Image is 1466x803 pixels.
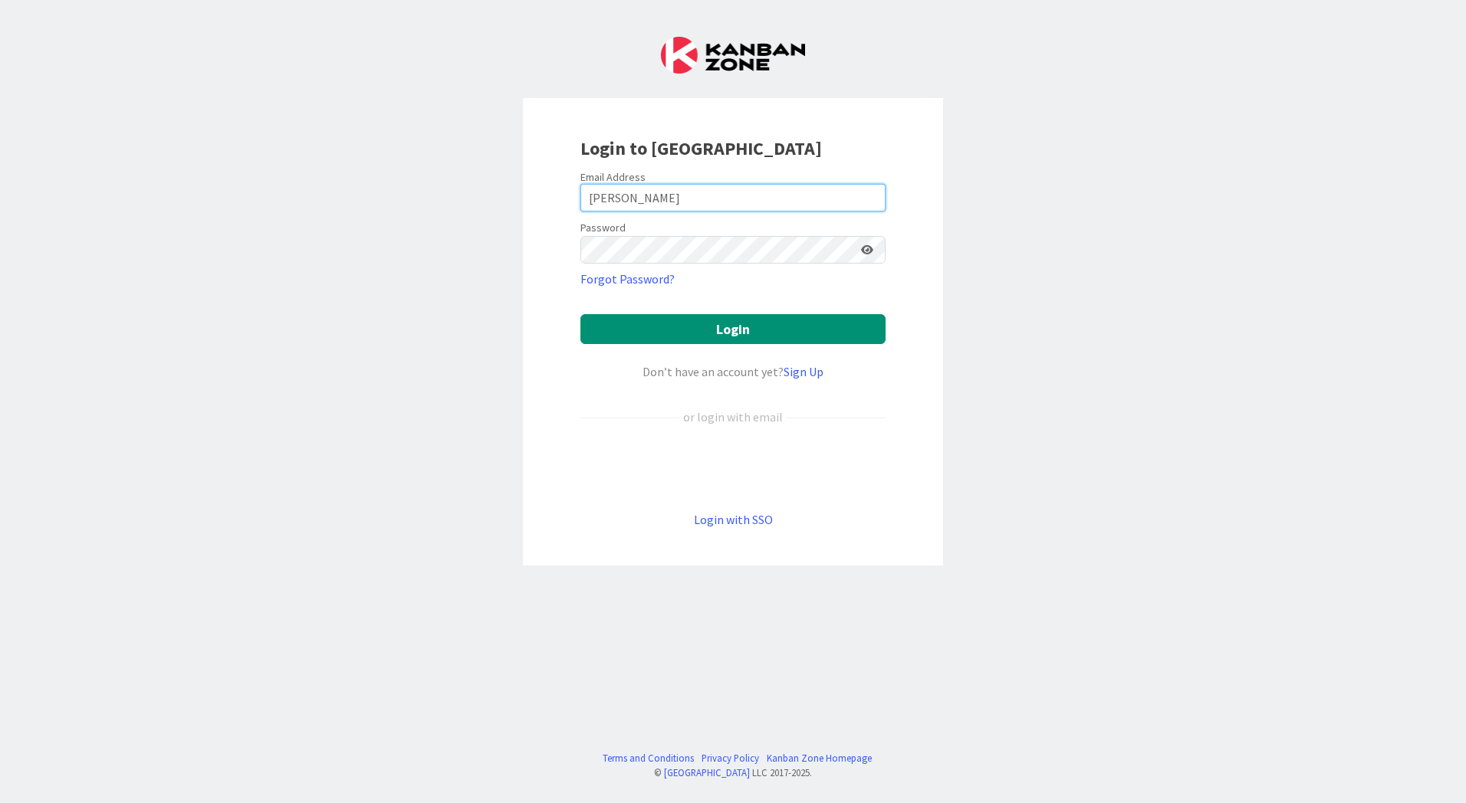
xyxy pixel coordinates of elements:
[573,451,893,485] iframe: Knop Inloggen met Google
[767,751,872,765] a: Kanban Zone Homepage
[784,364,823,379] a: Sign Up
[679,408,787,426] div: or login with email
[664,766,750,778] a: [GEOGRAPHIC_DATA]
[580,270,675,288] a: Forgot Password?
[603,751,694,765] a: Terms and Conditions
[580,314,886,344] button: Login
[661,37,805,74] img: Kanban Zone
[694,512,773,527] a: Login with SSO
[580,220,626,236] label: Password
[580,362,886,381] div: Don’t have an account yet?
[580,136,822,160] b: Login to [GEOGRAPHIC_DATA]
[595,765,872,780] div: © LLC 2017- 2025 .
[580,170,646,184] label: Email Address
[702,751,759,765] a: Privacy Policy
